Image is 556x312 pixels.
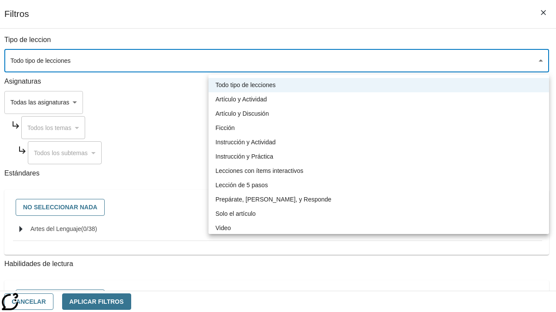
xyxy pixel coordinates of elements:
li: Artículo y Discusión [208,107,549,121]
li: Ficción [208,121,549,135]
li: Todo tipo de lecciones [208,78,549,92]
li: Solo el artículo [208,207,549,221]
ul: Seleccione un tipo de lección [208,75,549,239]
li: Artículo y Actividad [208,92,549,107]
li: Instrucción y Práctica [208,149,549,164]
li: Prepárate, [PERSON_NAME], y Responde [208,192,549,207]
li: Video [208,221,549,235]
li: Lecciones con ítems interactivos [208,164,549,178]
li: Lección de 5 pasos [208,178,549,192]
li: Instrucción y Actividad [208,135,549,149]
